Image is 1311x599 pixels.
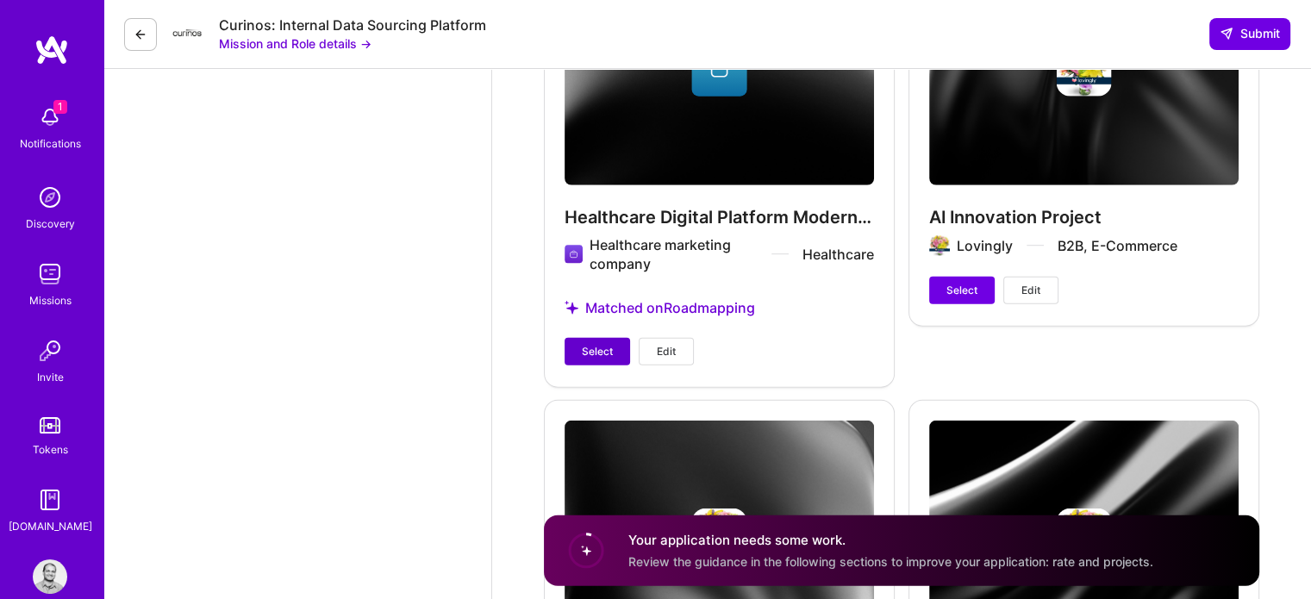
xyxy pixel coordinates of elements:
img: bell [33,100,67,134]
div: Curinos: Internal Data Sourcing Platform [219,16,486,34]
button: Submit [1209,18,1290,49]
i: icon LeftArrowDark [134,28,147,41]
button: Select [929,277,995,304]
span: 1 [53,100,67,114]
span: Select [946,283,977,298]
img: guide book [33,483,67,517]
span: Select [582,344,613,359]
button: Mission and Role details → [219,34,371,53]
button: Edit [1003,277,1058,304]
i: icon SendLight [1220,27,1233,41]
h4: Your application needs some work. [628,530,1153,548]
button: Edit [639,338,694,365]
div: Discovery [26,215,75,233]
button: Select [565,338,630,365]
div: Missions [29,291,72,309]
span: Submit [1220,25,1280,42]
span: Edit [657,344,676,359]
img: logo [34,34,69,66]
span: Edit [1021,283,1040,298]
img: teamwork [33,257,67,291]
div: [DOMAIN_NAME] [9,517,92,535]
img: Company Logo [171,29,205,39]
div: Notifications [20,134,81,153]
img: tokens [40,417,60,434]
img: discovery [33,180,67,215]
div: Tokens [33,440,68,459]
img: User Avatar [33,559,67,594]
div: Invite [37,368,64,386]
img: Invite [33,334,67,368]
span: Review the guidance in the following sections to improve your application: rate and projects. [628,553,1153,568]
a: User Avatar [28,559,72,594]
